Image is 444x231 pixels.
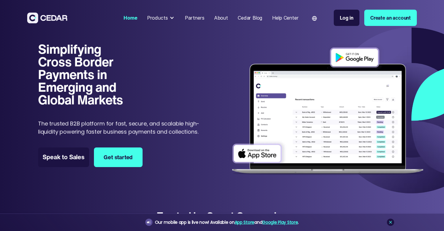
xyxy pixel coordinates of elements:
div: Help Center [272,14,299,21]
a: Speak to Sales [38,147,89,167]
div: Our mobile app is live now! Available on and . [155,219,299,226]
a: Home [121,11,140,24]
img: world icon [312,16,317,21]
a: Cedar Blog [235,11,265,24]
img: Dashboard of transactions [228,44,428,180]
div: Home [124,14,137,21]
a: Help Center [270,11,301,24]
div: Products [145,12,178,24]
a: Partners [182,11,207,24]
h1: Simplifying Cross Border Payments in Emerging and Global Markets [38,43,137,106]
div: Products [147,14,168,21]
a: Log in [334,10,359,26]
div: Partners [185,14,204,21]
div: Log in [340,14,353,21]
a: App Store [235,219,254,225]
img: announcement [146,220,151,225]
p: The trusted B2B platform for fast, secure, and scalable high-liquidity powering faster business p... [38,119,203,136]
a: Google Play Store [262,219,298,225]
div: About [214,14,228,21]
div: Cedar Blog [238,14,262,21]
a: About [212,11,230,24]
a: Get started [94,147,143,167]
a: Create an account [364,10,417,26]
